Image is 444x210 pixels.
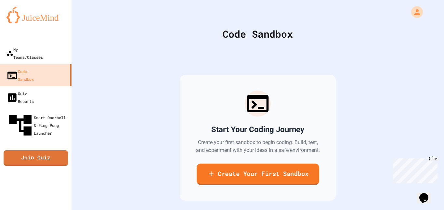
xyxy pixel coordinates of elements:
[195,139,320,154] p: Create your first sandbox to begin coding. Build, test, and experiment with your ideas in a safe ...
[7,6,65,23] img: logo-orange.svg
[7,112,69,139] div: Smart Doorbell & Ping Pong Launcher
[3,3,45,41] div: Chat with us now!Close
[197,164,319,185] a: Create Your First Sandbox
[404,5,424,19] div: My Account
[7,45,43,61] div: My Teams/Classes
[390,156,437,183] iframe: chat widget
[211,124,304,135] h2: Start Your Coding Journey
[88,27,428,41] div: Code Sandbox
[7,90,34,105] div: Quiz Reports
[4,150,68,166] a: Join Quiz
[7,68,34,83] div: Code Sandbox
[417,184,437,204] iframe: chat widget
